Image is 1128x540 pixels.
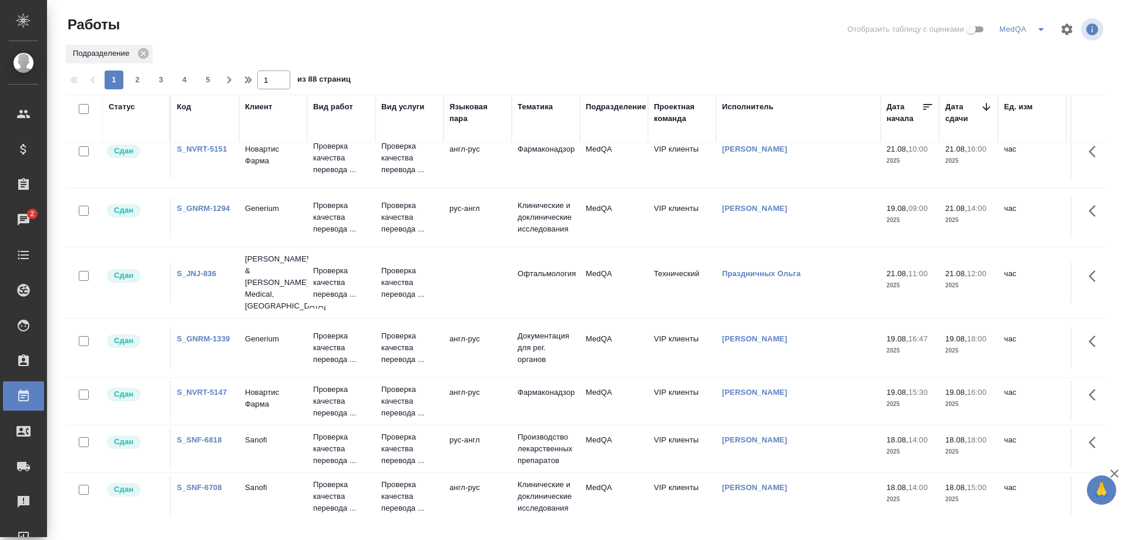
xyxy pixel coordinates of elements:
td: MedQA [580,381,648,422]
p: 11:00 [908,269,928,278]
p: 12:00 [967,269,986,278]
p: 18:00 [967,435,986,444]
p: 18:00 [967,334,986,343]
td: VIP клиенты [648,327,716,368]
td: 0.7 [1066,137,1125,179]
td: MedQA [580,476,648,517]
button: 2 [128,71,147,89]
div: Дата сдачи [945,101,981,125]
p: Проверка качества перевода ... [381,140,438,176]
div: Вид услуги [381,101,425,113]
td: 0.66 [1066,428,1125,469]
td: час [998,197,1066,238]
p: 2025 [945,214,992,226]
p: Производство лекарственных препаратов [518,431,574,467]
span: Посмотреть информацию [1081,18,1106,41]
button: 5 [199,71,217,89]
p: 19.08, [945,334,967,343]
p: Проверка качества перевода ... [313,140,370,176]
p: Sanofi [245,482,301,494]
p: Сдан [114,484,133,495]
span: 2 [23,208,41,220]
td: VIP клиенты [648,476,716,517]
p: 21.08, [945,145,967,153]
td: рус-англ [444,428,512,469]
span: из 88 страниц [297,72,351,89]
div: Менеджер проверил работу исполнителя, передает ее на следующий этап [106,333,164,349]
td: 1 [1066,476,1125,517]
a: [PERSON_NAME] [722,145,787,153]
td: час [998,476,1066,517]
p: 2025 [887,345,934,357]
p: 16:00 [967,145,986,153]
p: 16:00 [967,388,986,397]
div: Подразделение [66,45,153,63]
p: Generium [245,203,301,214]
p: 16:47 [908,334,928,343]
div: Менеджер проверил работу исполнителя, передает ее на следующий этап [106,203,164,219]
div: Вид работ [313,101,353,113]
span: 🙏 [1092,478,1112,502]
p: 2025 [887,280,934,291]
p: Проверка качества перевода ... [381,265,438,300]
p: Проверка качества перевода ... [313,431,370,467]
td: час [998,381,1066,422]
a: S_SNF-6708 [177,483,222,492]
span: 2 [128,74,147,86]
p: 21.08, [887,269,908,278]
p: Сдан [114,335,133,347]
a: [PERSON_NAME] [722,435,787,444]
span: 3 [152,74,170,86]
p: [PERSON_NAME] & [PERSON_NAME] Medical, [GEOGRAPHIC_DATA] [245,253,301,312]
p: 2025 [887,155,934,167]
button: Здесь прячутся важные кнопки [1082,262,1110,290]
p: 14:00 [967,204,986,213]
div: Подразделение [586,101,646,113]
span: 5 [199,74,217,86]
p: 15:00 [967,483,986,492]
p: Проверка качества перевода ... [313,479,370,514]
button: 4 [175,71,194,89]
td: MedQA [580,197,648,238]
td: 0.5 [1066,381,1125,422]
td: англ-рус [444,476,512,517]
span: Настроить таблицу [1053,15,1081,43]
a: [PERSON_NAME] [722,388,787,397]
p: 21.08, [887,145,908,153]
td: час [998,428,1066,469]
td: VIP клиенты [648,137,716,179]
div: Клиент [245,101,272,113]
p: Новартис Фарма [245,387,301,410]
td: VIP клиенты [648,381,716,422]
p: 2025 [887,398,934,410]
p: Клинические и доклинические исследования [518,200,574,235]
p: 21.08, [945,204,967,213]
p: 14:00 [908,483,928,492]
div: Менеджер проверил работу исполнителя, передает ее на следующий этап [106,143,164,159]
p: Подразделение [73,48,133,59]
a: S_GNRM-1294 [177,204,230,213]
button: Здесь прячутся важные кнопки [1082,137,1110,166]
td: VIP клиенты [648,197,716,238]
p: 18.08, [887,435,908,444]
div: Менеджер проверил работу исполнителя, передает ее на следующий этап [106,387,164,403]
td: MedQA [580,327,648,368]
td: Технический [648,262,716,303]
p: 2025 [945,398,992,410]
p: Проверка качества перевода ... [381,330,438,365]
p: 19.08, [887,204,908,213]
p: Проверка качества перевода ... [313,384,370,419]
button: 🙏 [1087,475,1116,505]
button: Здесь прячутся важные кнопки [1082,197,1110,225]
button: Здесь прячутся важные кнопки [1082,381,1110,409]
p: 18.08, [945,483,967,492]
p: Офтальмология [518,268,574,280]
p: 19.08, [887,388,908,397]
p: 09:00 [908,204,928,213]
p: Фармаконадзор [518,143,574,155]
span: Отобразить таблицу с оценками [847,24,964,35]
span: 4 [175,74,194,86]
a: Праздничных Ольга [722,269,801,278]
td: англ-рус [444,137,512,179]
p: 18.08, [945,435,967,444]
